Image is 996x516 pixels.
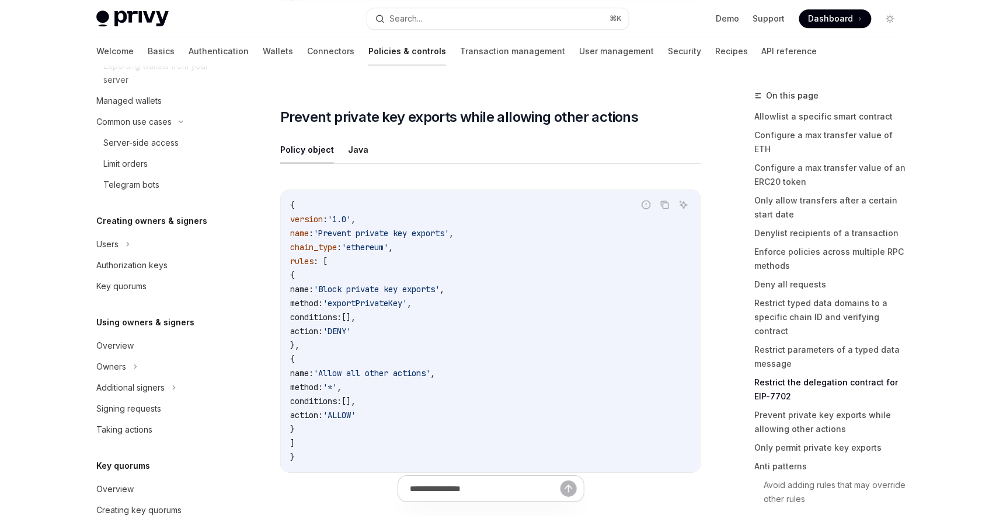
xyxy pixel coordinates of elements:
button: Toggle dark mode [881,9,900,28]
a: Prevent private key exports while allowing other actions [755,406,909,438]
span: , [440,284,444,294]
span: , [351,214,356,224]
div: Search... [389,12,422,26]
span: version [290,214,323,224]
a: Anti patterns [755,457,909,476]
span: { [290,354,295,364]
span: method: [290,298,323,308]
a: Dashboard [799,9,872,28]
a: Limit orders [87,153,236,174]
span: { [290,270,295,280]
button: Report incorrect code [639,197,654,212]
a: Authentication [189,37,249,65]
span: } [290,452,295,462]
a: Key quorums [87,276,236,297]
a: Signing requests [87,398,236,419]
div: Taking actions [96,423,152,437]
div: Key quorums [96,279,147,293]
a: Basics [148,37,175,65]
a: Restrict the delegation contract for EIP-7702 [755,373,909,406]
span: }, [290,340,300,350]
span: , [388,242,393,252]
span: On this page [767,89,819,103]
a: Server-side access [87,132,236,153]
span: Prevent private key exports while allowing other actions [280,108,638,127]
span: } [290,424,295,434]
a: Managed wallets [87,90,236,111]
a: Only permit private key exports [755,438,909,457]
button: Copy the contents from the code block [657,197,673,212]
div: Limit orders [103,157,148,171]
button: Policy object [280,136,334,163]
a: Demo [716,13,739,24]
span: chain_type [290,242,337,252]
h5: Key quorums [96,459,150,473]
span: 'DENY' [323,326,351,336]
button: Send message [560,480,577,497]
span: : [323,214,328,224]
span: action: [290,326,323,336]
span: 'Allow all other actions' [314,368,430,378]
span: [], [342,312,356,322]
a: Authorization keys [87,255,236,276]
button: Search...⌘K [367,8,629,29]
span: [], [342,396,356,406]
span: , [449,228,454,238]
a: Transaction management [460,37,565,65]
span: conditions: [290,396,342,406]
a: Recipes [715,37,748,65]
a: API reference [762,37,817,65]
span: : [ [314,256,328,266]
span: 'ethereum' [342,242,388,252]
span: ] [290,438,295,448]
div: Overview [96,482,134,496]
a: Configure a max transfer value of ETH [755,126,909,159]
a: Connectors [307,37,354,65]
button: Ask AI [676,197,691,212]
span: name: [290,368,314,378]
h5: Using owners & signers [96,315,194,329]
span: action: [290,410,323,420]
span: 'Prevent private key exports' [314,228,449,238]
span: 'ALLOW' [323,410,356,420]
a: Only allow transfers after a certain start date [755,191,909,224]
span: method: [290,382,323,392]
span: , [337,382,342,392]
a: Enforce policies across multiple RPC methods [755,243,909,275]
span: 'Block private key exports' [314,284,440,294]
div: Server-side access [103,136,179,150]
span: name: [290,284,314,294]
a: Overview [87,335,236,356]
div: Signing requests [96,402,161,416]
a: Configure a max transfer value of an ERC20 token [755,159,909,191]
span: conditions: [290,312,342,322]
a: Policies & controls [368,37,446,65]
a: Security [668,37,701,65]
span: : [337,242,342,252]
div: Owners [96,360,126,374]
span: , [407,298,412,308]
span: rules [290,256,314,266]
span: ⌘ K [610,14,622,23]
div: Managed wallets [96,94,162,108]
span: { [290,200,295,210]
a: Support [753,13,785,24]
img: light logo [96,10,169,27]
div: Telegram bots [103,178,159,192]
a: Allowlist a specific smart contract [755,107,909,126]
span: , [430,368,435,378]
span: '1.0' [328,214,351,224]
a: Restrict parameters of a typed data message [755,341,909,373]
a: Taking actions [87,419,236,440]
a: Welcome [96,37,134,65]
div: Common use cases [96,115,172,129]
a: User management [579,37,654,65]
span: name [290,228,309,238]
a: Denylist recipients of a transaction [755,224,909,243]
span: Dashboard [809,13,854,24]
span: 'exportPrivateKey' [323,298,407,308]
a: Overview [87,479,236,500]
h5: Creating owners & signers [96,214,207,228]
a: Wallets [263,37,293,65]
div: Authorization keys [96,258,168,272]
